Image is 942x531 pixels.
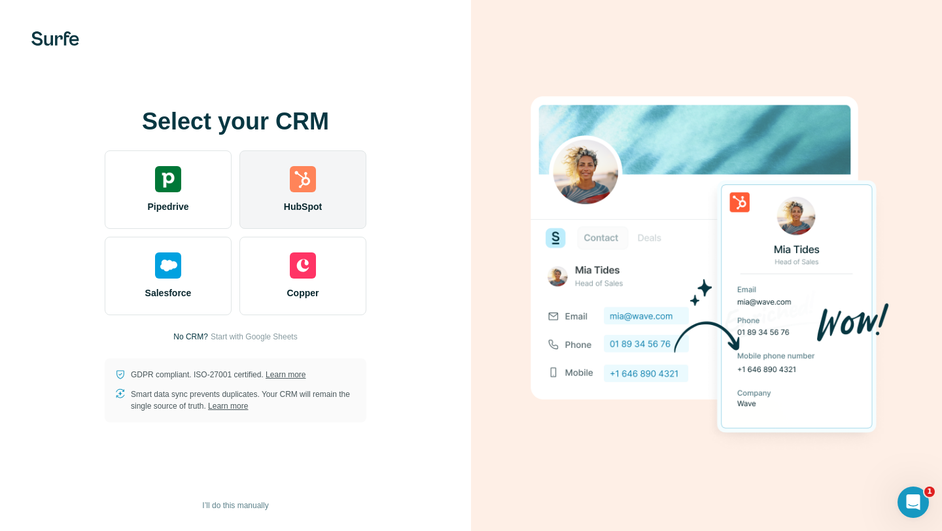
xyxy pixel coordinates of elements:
[145,286,192,300] span: Salesforce
[155,166,181,192] img: pipedrive's logo
[31,31,79,46] img: Surfe's logo
[105,109,366,135] h1: Select your CRM
[290,166,316,192] img: hubspot's logo
[898,487,929,518] iframe: Intercom live chat
[131,388,356,412] p: Smart data sync prevents duplicates. Your CRM will remain the single source of truth.
[202,500,268,511] span: I’ll do this manually
[155,252,181,279] img: salesforce's logo
[211,331,298,343] button: Start with Google Sheets
[131,369,305,381] p: GDPR compliant. ISO-27001 certified.
[193,496,277,515] button: I’ll do this manually
[173,331,208,343] p: No CRM?
[287,286,319,300] span: Copper
[523,76,890,455] img: HUBSPOT image
[266,370,305,379] a: Learn more
[924,487,935,497] span: 1
[147,200,188,213] span: Pipedrive
[208,402,248,411] a: Learn more
[284,200,322,213] span: HubSpot
[290,252,316,279] img: copper's logo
